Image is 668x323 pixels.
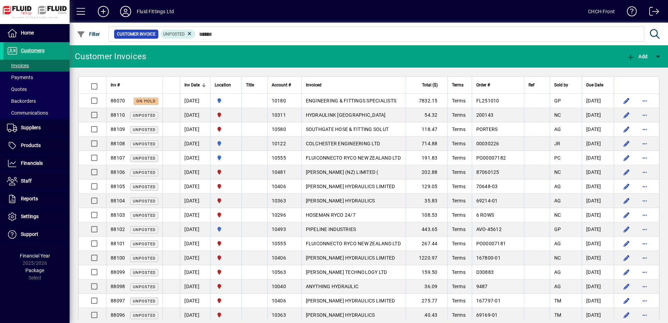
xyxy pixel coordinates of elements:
[639,281,650,292] button: More options
[180,237,210,251] td: [DATE]
[7,86,27,92] span: Quotes
[306,312,375,318] span: [PERSON_NAME] HYDRAULICS
[554,269,561,275] span: AG
[75,28,102,40] button: Filter
[111,81,120,89] span: Inv #
[625,50,649,63] button: Add
[111,141,125,146] span: 88108
[215,154,237,162] span: AUCKLAND
[306,226,356,232] span: PIPELINE INDUSTRIES
[215,168,237,176] span: CHRISTCHURCH
[133,213,156,218] span: Unposted
[215,81,237,89] div: Location
[111,284,125,289] span: 88098
[25,268,44,273] span: Package
[21,214,39,219] span: Settings
[406,165,447,179] td: 202.88
[554,298,562,303] span: TM
[111,212,125,218] span: 88103
[554,126,561,132] span: AG
[272,169,286,175] span: 10481
[133,113,156,118] span: Unposted
[272,155,286,161] span: 10555
[452,141,466,146] span: Terms
[639,152,650,163] button: More options
[476,226,502,232] span: AVO-45612
[215,268,237,276] span: CHRISTCHURCH
[77,31,100,37] span: Filter
[554,255,561,261] span: NC
[422,81,438,89] span: Total ($)
[476,184,498,189] span: 70648-03
[639,224,650,235] button: More options
[639,309,650,321] button: More options
[452,226,466,232] span: Terms
[111,126,125,132] span: 88109
[554,98,561,103] span: GP
[582,165,614,179] td: [DATE]
[180,122,210,137] td: [DATE]
[476,298,501,303] span: 167797-01
[406,251,447,265] td: 1220.97
[180,151,210,165] td: [DATE]
[621,124,632,135] button: Edit
[554,212,561,218] span: NC
[21,143,41,148] span: Products
[215,283,237,290] span: CHRISTCHURCH
[133,185,156,189] span: Unposted
[452,155,466,161] span: Terms
[306,184,395,189] span: [PERSON_NAME] HYDRAULICS LIMITED
[180,179,210,194] td: [DATE]
[180,294,210,308] td: [DATE]
[554,81,568,89] span: Sold by
[7,110,48,116] span: Communications
[111,241,125,246] span: 88101
[7,63,29,68] span: Invoices
[306,98,397,103] span: ENGINEERING & FITTINGS SPECIALISTS
[406,265,447,279] td: 159.50
[215,81,231,89] span: Location
[476,126,498,132] span: PORTERS
[215,311,237,319] span: CHRISTCHURCH
[111,312,125,318] span: 88096
[582,122,614,137] td: [DATE]
[215,111,237,119] span: CHRISTCHURCH
[582,237,614,251] td: [DATE]
[582,251,614,265] td: [DATE]
[3,83,70,95] a: Quotes
[621,209,632,221] button: Edit
[406,122,447,137] td: 118.47
[7,75,33,80] span: Payments
[639,195,650,206] button: More options
[180,208,210,222] td: [DATE]
[528,81,534,89] span: Ref
[406,151,447,165] td: 191.83
[3,95,70,107] a: Backorders
[528,81,546,89] div: Ref
[306,141,380,146] span: COLCHESTER ENGINEERING LTD
[180,279,210,294] td: [DATE]
[306,112,386,118] span: HYDRAULINK [GEOGRAPHIC_DATA]
[21,231,38,237] span: Support
[306,169,379,175] span: [PERSON_NAME] (NZ) LIMITED (
[180,265,210,279] td: [DATE]
[554,284,561,289] span: AG
[639,138,650,149] button: More options
[621,138,632,149] button: Edit
[476,284,488,289] span: 9487
[215,197,237,205] span: CHRISTCHURCH
[7,98,36,104] span: Backorders
[582,308,614,322] td: [DATE]
[582,94,614,108] td: [DATE]
[582,222,614,237] td: [DATE]
[272,298,286,303] span: 10406
[111,155,125,161] span: 88107
[272,81,297,89] div: Account #
[180,308,210,322] td: [DATE]
[306,284,359,289] span: ANYTHING HYDRAULIC
[476,198,498,203] span: 69214-01
[306,269,387,275] span: [PERSON_NAME] TECHNOLOGY LTD
[406,279,447,294] td: 36.09
[133,156,156,161] span: Unposted
[621,167,632,178] button: Edit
